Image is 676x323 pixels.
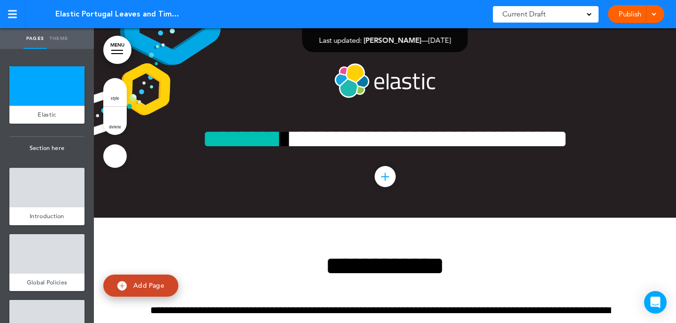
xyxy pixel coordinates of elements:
span: Introduction [30,212,64,220]
a: Elastic [9,106,84,124]
span: Global Policies [27,278,68,286]
a: Introduction [9,207,84,225]
span: Section here [9,137,84,159]
a: Global Policies [9,274,84,291]
a: Add Page [103,275,178,297]
img: 1667437881112.png [335,63,435,98]
span: Last updated: [319,36,362,45]
a: Publish [615,5,645,23]
span: delete [109,124,121,129]
span: Current Draft [502,8,545,21]
span: Add Page [133,281,164,290]
img: add.svg [117,281,127,291]
a: Pages [23,28,47,49]
a: delete [103,107,127,135]
span: Elastic Portugal Leaves and Time Off Policy (Delete) [55,9,182,19]
span: [PERSON_NAME] [364,36,422,45]
span: Elastic [38,110,56,118]
div: Open Intercom Messenger [644,291,667,314]
div: — [319,37,451,44]
span: [DATE] [429,36,451,45]
a: Theme [47,28,70,49]
span: style [111,95,119,101]
a: MENU [103,36,131,64]
a: style [103,78,127,106]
